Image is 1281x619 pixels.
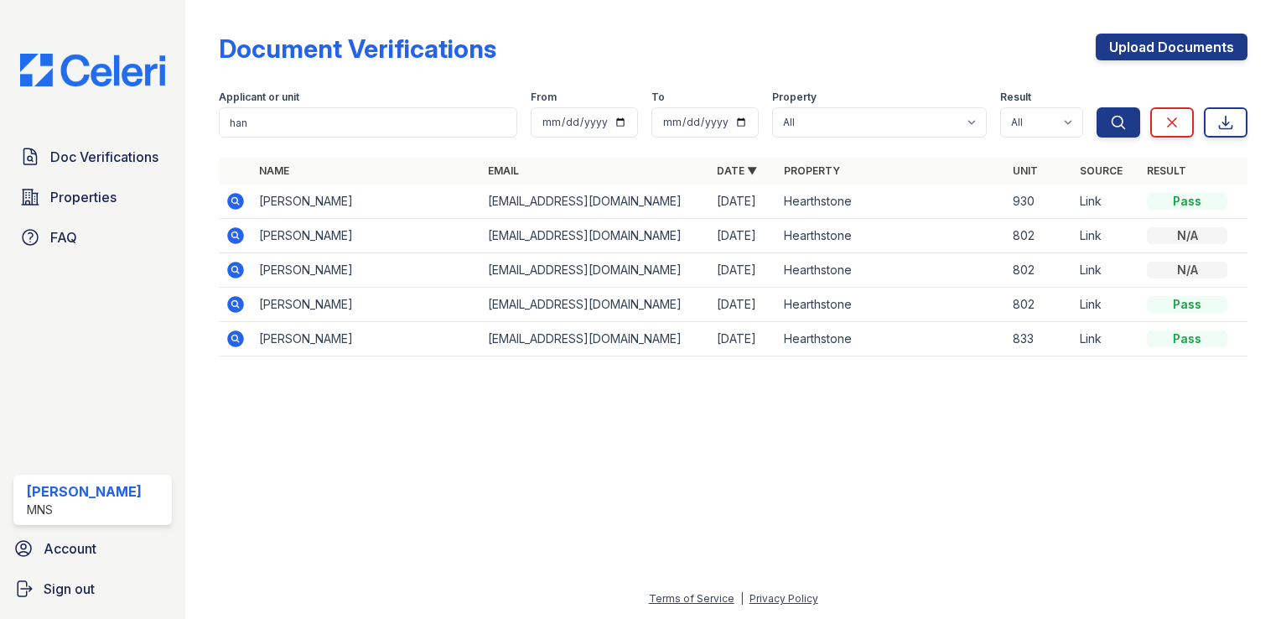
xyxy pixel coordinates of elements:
a: Result [1147,164,1186,177]
td: [EMAIL_ADDRESS][DOMAIN_NAME] [481,219,710,253]
span: Doc Verifications [50,147,158,167]
td: [PERSON_NAME] [252,219,481,253]
td: Hearthstone [777,322,1006,356]
td: 930 [1006,185,1073,219]
div: N/A [1147,227,1227,244]
td: [PERSON_NAME] [252,288,481,322]
div: Pass [1147,193,1227,210]
div: Pass [1147,296,1227,313]
a: Name [259,164,289,177]
a: FAQ [13,221,172,254]
a: Terms of Service [649,592,734,605]
td: 802 [1006,288,1073,322]
div: N/A [1147,262,1227,278]
td: Link [1073,185,1140,219]
td: [EMAIL_ADDRESS][DOMAIN_NAME] [481,288,710,322]
span: Sign out [44,579,95,599]
div: [PERSON_NAME] [27,481,142,502]
td: [EMAIL_ADDRESS][DOMAIN_NAME] [481,322,710,356]
td: Link [1073,322,1140,356]
span: Account [44,538,96,559]
td: [DATE] [710,219,777,253]
a: Source [1080,164,1123,177]
td: [DATE] [710,288,777,322]
td: Hearthstone [777,185,1006,219]
a: Doc Verifications [13,140,172,174]
a: Properties [13,180,172,214]
a: Account [7,532,179,565]
td: 802 [1006,253,1073,288]
td: [PERSON_NAME] [252,322,481,356]
td: Link [1073,219,1140,253]
img: CE_Logo_Blue-a8612792a0a2168367f1c8372b55b34899dd931a85d93a1a3d3e32e68fde9ad4.png [7,54,179,86]
td: Hearthstone [777,288,1006,322]
a: Privacy Policy [749,592,818,605]
a: Sign out [7,572,179,606]
td: [EMAIL_ADDRESS][DOMAIN_NAME] [481,253,710,288]
td: [DATE] [710,322,777,356]
span: Properties [50,187,117,207]
td: Hearthstone [777,219,1006,253]
label: To [651,91,665,104]
div: Pass [1147,330,1227,347]
td: [DATE] [710,185,777,219]
td: 833 [1006,322,1073,356]
span: FAQ [50,227,77,247]
label: From [531,91,557,104]
td: Hearthstone [777,253,1006,288]
input: Search by name, email, or unit number [219,107,517,138]
a: Email [488,164,519,177]
label: Property [772,91,817,104]
a: Property [784,164,840,177]
div: | [740,592,744,605]
td: [PERSON_NAME] [252,185,481,219]
td: [EMAIL_ADDRESS][DOMAIN_NAME] [481,185,710,219]
a: Date ▼ [717,164,757,177]
td: [PERSON_NAME] [252,253,481,288]
div: Document Verifications [219,34,496,64]
a: Unit [1013,164,1038,177]
a: Upload Documents [1096,34,1247,60]
td: Link [1073,288,1140,322]
div: MNS [27,502,142,518]
td: Link [1073,253,1140,288]
label: Result [1000,91,1031,104]
td: [DATE] [710,253,777,288]
td: 802 [1006,219,1073,253]
label: Applicant or unit [219,91,299,104]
